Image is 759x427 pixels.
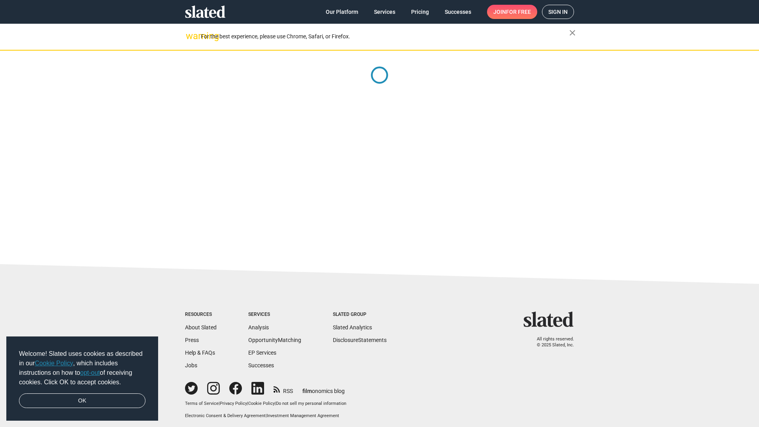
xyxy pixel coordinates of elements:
[185,312,217,318] div: Resources
[548,5,568,19] span: Sign in
[319,5,364,19] a: Our Platform
[80,369,100,376] a: opt-out
[302,381,345,395] a: filmonomics blog
[333,324,372,331] a: Slated Analytics
[568,28,577,38] mat-icon: close
[248,350,276,356] a: EP Services
[185,401,219,406] a: Terms of Service
[438,5,478,19] a: Successes
[333,337,387,343] a: DisclosureStatements
[220,401,247,406] a: Privacy Policy
[405,5,435,19] a: Pricing
[506,5,531,19] span: for free
[487,5,537,19] a: Joinfor free
[6,336,158,421] div: cookieconsent
[374,5,395,19] span: Services
[35,360,73,367] a: Cookie Policy
[542,5,574,19] a: Sign in
[248,324,269,331] a: Analysis
[247,401,248,406] span: |
[267,413,339,418] a: Investment Management Agreement
[248,312,301,318] div: Services
[201,31,569,42] div: For the best experience, please use Chrome, Safari, or Firefox.
[185,413,266,418] a: Electronic Consent & Delivery Agreement
[333,312,387,318] div: Slated Group
[248,337,301,343] a: OpportunityMatching
[185,350,215,356] a: Help & FAQs
[186,31,195,41] mat-icon: warning
[219,401,220,406] span: |
[185,324,217,331] a: About Slated
[274,383,293,395] a: RSS
[445,5,471,19] span: Successes
[266,413,267,418] span: |
[185,362,197,368] a: Jobs
[248,401,275,406] a: Cookie Policy
[19,349,145,387] span: Welcome! Slated uses cookies as described in our , which includes instructions on how to of recei...
[248,362,274,368] a: Successes
[275,401,276,406] span: |
[529,336,574,348] p: All rights reserved. © 2025 Slated, Inc.
[276,401,346,407] button: Do not sell my personal information
[411,5,429,19] span: Pricing
[326,5,358,19] span: Our Platform
[368,5,402,19] a: Services
[19,393,145,408] a: dismiss cookie message
[302,388,312,394] span: film
[493,5,531,19] span: Join
[185,337,199,343] a: Press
